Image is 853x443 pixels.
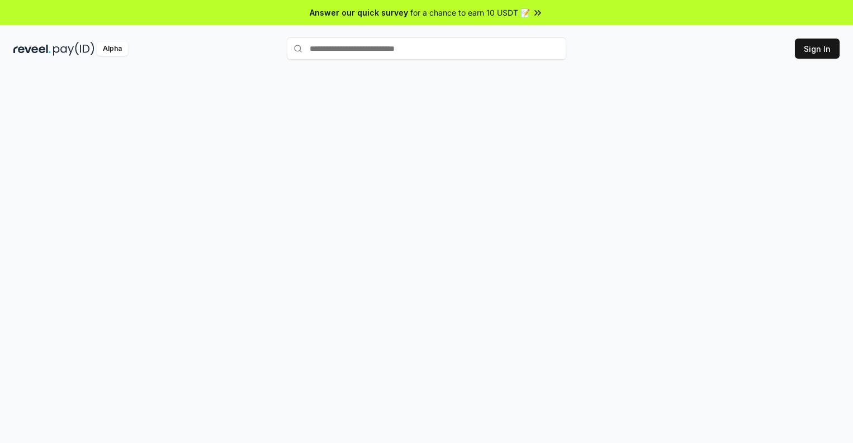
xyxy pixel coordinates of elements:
[410,7,530,18] span: for a chance to earn 10 USDT 📝
[53,42,94,56] img: pay_id
[13,42,51,56] img: reveel_dark
[97,42,128,56] div: Alpha
[795,39,840,59] button: Sign In
[310,7,408,18] span: Answer our quick survey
